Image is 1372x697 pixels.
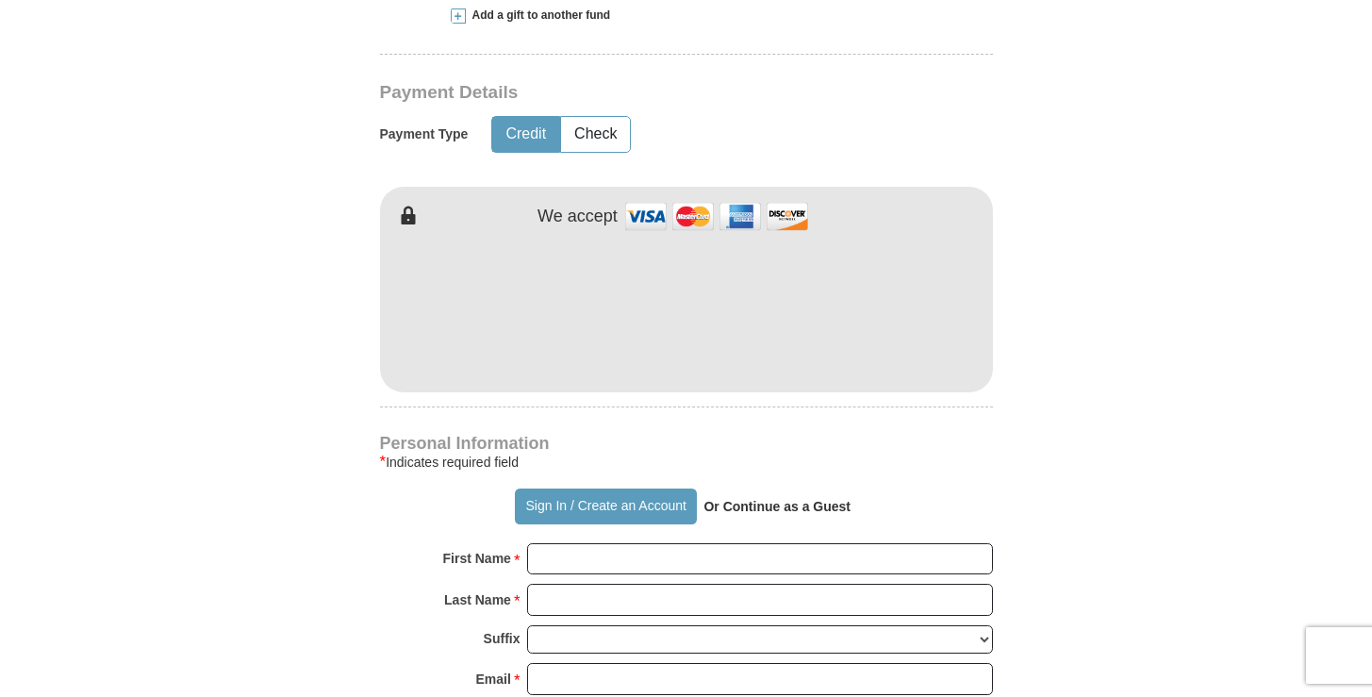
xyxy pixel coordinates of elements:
button: Credit [492,117,559,152]
strong: Suffix [484,625,521,652]
strong: First Name [443,545,511,572]
strong: Last Name [444,587,511,613]
strong: Email [476,666,511,692]
button: Check [561,117,630,152]
strong: Or Continue as a Guest [703,499,851,514]
img: credit cards accepted [622,196,811,237]
h4: Personal Information [380,436,993,451]
h4: We accept [537,207,618,227]
div: Indicates required field [380,451,993,473]
span: Add a gift to another fund [466,8,611,24]
h3: Payment Details [380,82,861,104]
h5: Payment Type [380,126,469,142]
button: Sign In / Create an Account [515,489,697,524]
